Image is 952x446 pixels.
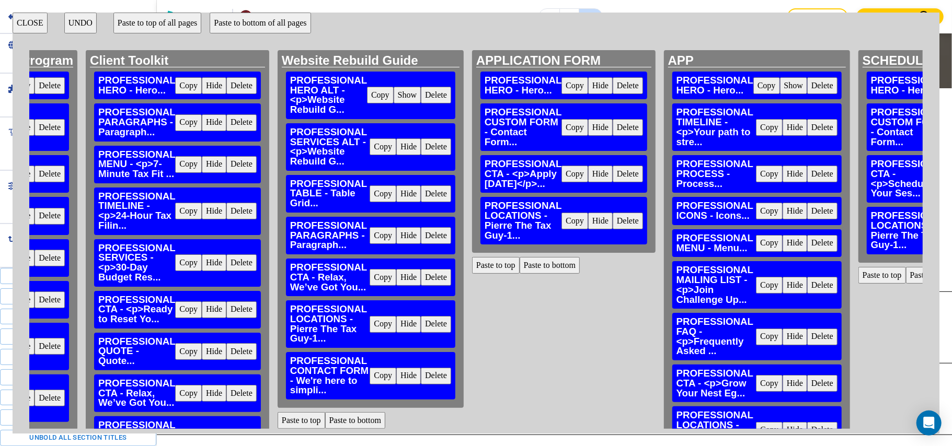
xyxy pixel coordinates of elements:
h3: PROFESSIONAL TABLE - Table Grid... [290,179,370,208]
h3: PROFESSIONAL PARAGRAPHS - Paragraph... [290,221,370,250]
h3: PROFESSIONAL HERO - Hero... [98,76,175,95]
h2: Website Rebuild Guide [282,54,460,67]
h3: PROFESSIONAL QUOTE - Quote... [98,337,175,366]
h3: PROFESSIONAL MAILING LIST - <p>Join Challenge Up... [676,265,756,304]
button: Copy [370,269,396,286]
button: Delete [613,213,643,229]
button: Copy [756,166,783,182]
button: Paste to top [858,267,906,284]
button: Delete [226,156,257,173]
button: Copy [561,213,588,229]
button: Copy [756,422,783,439]
h3: PROFESSIONAL MENU - <p>7-Minute Tax Fit ... [98,150,175,179]
h3: Need help? [747,12,779,21]
button: Delete [35,208,65,225]
button: Copy [175,385,202,402]
h3: PROFESSIONAL CTA - <p>Schedule Your Ses... [871,159,948,198]
button: Delete [421,185,451,202]
button: Delete [421,316,451,333]
button: Hide [783,166,807,182]
button: Copy [753,77,780,94]
h3: PROFESSIONAL HERO - Hero... [676,76,753,95]
button: Copy [370,227,396,244]
button: Hide [202,77,226,94]
h3: PROFESSIONAL PARAGRAPHS - Paragraph... [98,108,175,137]
button: Delete [35,166,65,182]
button: Hide [202,114,226,131]
button: Hide [783,328,807,345]
button: Delete [807,235,838,252]
button: Paste to bottom [520,257,580,274]
button: Delete [226,254,257,271]
h2: Client Toolkit [90,54,265,67]
button: Hide [396,138,421,155]
button: Copy [175,77,202,94]
button: Hide [588,166,613,182]
button: Hide [396,368,421,384]
button: Paste to top of all pages [113,13,201,33]
button: Copy [370,185,396,202]
button: Paste to bottom [325,412,386,429]
h3: PROFESSIONAL CTA - <p>Grow Your Nest Eg... [676,369,756,398]
button: Hide [202,385,226,402]
button: Hide [202,203,226,219]
button: Hide [783,375,807,392]
button: Copy [561,119,588,136]
h3: PROFESSIONAL PROCESS - Process... [676,159,756,189]
button: Delete [613,77,643,94]
button: Hide [783,235,807,252]
button: Copy [561,166,588,182]
button: Copy [175,301,202,318]
button: Delete [807,277,838,294]
button: Delete [226,385,257,402]
button: Contact Sales [856,8,944,25]
button: Delete [226,77,257,94]
h3: PROFESSIONAL HERO - Hero... [485,76,561,95]
button: Copy [370,368,396,384]
button: Delete [35,338,65,355]
button: Hide [396,227,421,244]
button: Hide [202,254,226,271]
button: Hide [783,277,807,294]
button: Delete [35,250,65,266]
h2: Save and Exit Editor [25,10,104,23]
button: Copy [367,87,394,103]
button: Delete [807,77,838,94]
button: Delete [421,227,451,244]
button: Copy [756,375,783,392]
button: Show [780,77,807,94]
button: Delete [226,343,257,360]
button: Delete [807,203,838,219]
button: Hide [588,213,613,229]
button: Delete [807,328,838,345]
button: Delete [35,119,65,136]
button: Delete [807,119,838,136]
button: Delete [35,291,65,308]
h3: PROFESSIONAL LOCATIONS - Pierre The Tax Guy-1... [485,201,561,240]
button: Hide [396,316,421,333]
button: CLOSE [13,13,48,33]
h3: PROFESSIONAL CUSTOM FORM - Contact Form... [871,108,948,147]
button: Copy [175,343,202,360]
h3: PROFESSIONAL SERVICES - <p>30-Day Budget Res... [98,243,175,283]
h3: PROFESSIONAL HERO - Hero... [871,76,948,95]
button: Delete [807,422,838,439]
button: Copy [175,156,202,173]
button: Hide [588,119,613,136]
h2: APP [668,54,846,67]
button: Delete [613,166,643,182]
button: Hide [202,343,226,360]
button: Delete [807,375,838,392]
button: Paste to top [278,412,325,429]
h3: PROFESSIONAL CONTACT FORM - We're here to simpli... [290,356,370,395]
img: Your Logo [237,8,254,25]
button: Copy [175,203,202,219]
p: Save Draft [801,12,834,21]
h3: PROFESSIONAL CUSTOM FORM - Contact Form... [485,108,561,147]
button: Copy [561,77,588,94]
button: Delete [807,166,838,182]
button: Hide [202,301,226,318]
h3: PROFESSIONAL LOCATIONS - Pierre The Tax Guy-1... [290,304,370,344]
button: Copy [175,254,202,271]
h3: PROFESSIONAL CTA - Relax, We’ve Got You... [98,379,175,408]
